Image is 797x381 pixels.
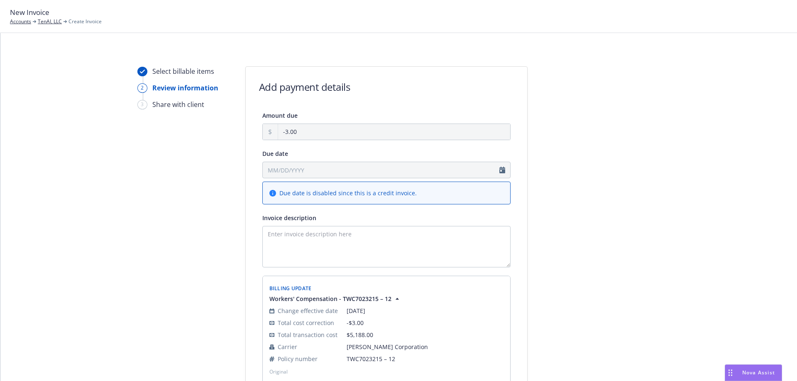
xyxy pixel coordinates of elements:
span: TWC7023215 – 12 [347,354,504,363]
span: Workers' Compensation - TWC7023215 – 12 [269,294,391,303]
span: Policy number [278,354,318,363]
span: [PERSON_NAME] Corporation [347,342,504,351]
span: Total transaction cost [278,330,337,339]
div: 3 [137,100,147,109]
span: Billing Update [269,285,312,292]
textarea: Enter invoice description here [262,226,511,267]
span: Invoice description [262,214,316,222]
span: [DATE] [347,306,504,315]
div: Select billable items [152,66,214,76]
input: 0.00 [278,124,510,140]
span: Create Invoice [68,18,102,25]
span: Due date is disabled since this is a credit invoice. [279,189,417,197]
span: New Invoice [10,7,49,18]
span: Carrier [278,342,297,351]
span: Due date [262,150,288,158]
h1: Add payment details [259,80,350,94]
button: Nova Assist [725,364,782,381]
span: Amount due [262,112,298,119]
span: Change effective date [278,306,338,315]
a: TenAI, LLC [38,18,62,25]
div: 2 [137,83,147,93]
div: Share with client [152,99,204,109]
span: -$3.00 [347,319,364,327]
span: Total cost correction [278,318,334,327]
span: Original [269,368,504,376]
button: Workers' Compensation - TWC7023215 – 12 [269,294,401,303]
input: MM/DD/YYYY [262,162,511,178]
div: Drag to move [725,365,736,381]
a: Accounts [10,18,31,25]
span: Nova Assist [742,369,775,376]
div: Review information [152,83,218,93]
span: $5,188.00 [347,331,373,339]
